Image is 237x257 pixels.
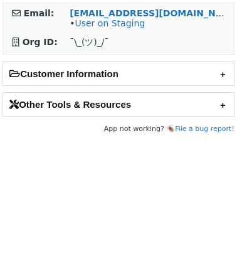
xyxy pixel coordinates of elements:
[70,18,145,28] span: •
[70,37,108,47] span: ¯\_(ツ)_/¯
[175,125,234,133] a: File a bug report!
[3,93,234,116] h2: Other Tools & Resources
[23,37,58,47] strong: Org ID:
[3,123,234,135] footer: App not working? 🪳
[24,8,55,18] strong: Email:
[3,62,234,85] h2: Customer Information
[75,18,145,28] a: User on Staging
